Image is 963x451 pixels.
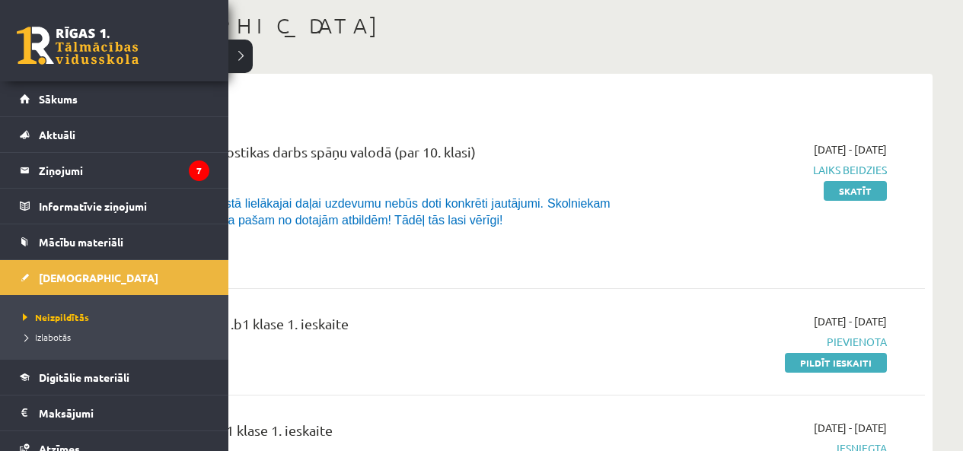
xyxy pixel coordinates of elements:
[39,153,209,188] legend: Ziņojumi
[785,353,887,373] a: Pildīt ieskaiti
[20,224,209,259] a: Mācību materiāli
[39,370,129,384] span: Digitālie materiāli
[19,310,213,324] a: Neizpildītās
[39,128,75,141] span: Aktuāli
[814,420,887,436] span: [DATE] - [DATE]
[39,395,209,430] legend: Maksājumi
[114,313,622,341] div: Angļu valoda JK 11.b1 klase 1. ieskaite
[19,331,71,343] span: Izlabotās
[91,13,933,39] h1: [DEMOGRAPHIC_DATA]
[20,189,209,224] a: Informatīvie ziņojumi
[20,153,209,188] a: Ziņojumi7
[814,313,887,329] span: [DATE] - [DATE]
[39,271,158,284] span: [DEMOGRAPHIC_DATA]
[20,117,209,152] a: Aktuāli
[824,181,887,201] a: Skatīt
[17,27,139,65] a: Rīgas 1. Tālmācības vidusskola
[116,197,611,227] span: Diagnosticējošajā testā lielākajai daļai uzdevumu nebūs doti konkrēti jautājumi. Skolniekam jautā...
[19,330,213,344] a: Izlabotās
[645,162,887,178] span: Laiks beidzies
[20,81,209,116] a: Sākums
[39,92,78,106] span: Sākums
[114,141,622,170] div: 11.b1 klases diagnostikas darbs spāņu valodā (par 10. klasi)
[645,334,887,350] span: Pievienota
[39,189,209,224] legend: Informatīvie ziņojumi
[814,141,887,157] span: [DATE] - [DATE]
[20,395,209,430] a: Maksājumi
[39,235,123,249] span: Mācību materiāli
[20,260,209,295] a: [DEMOGRAPHIC_DATA]
[19,311,89,323] span: Neizpildītās
[114,420,622,448] div: Spāņu valoda 11.b1 klase 1. ieskaite
[20,360,209,395] a: Digitālie materiāli
[189,160,209,181] i: 7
